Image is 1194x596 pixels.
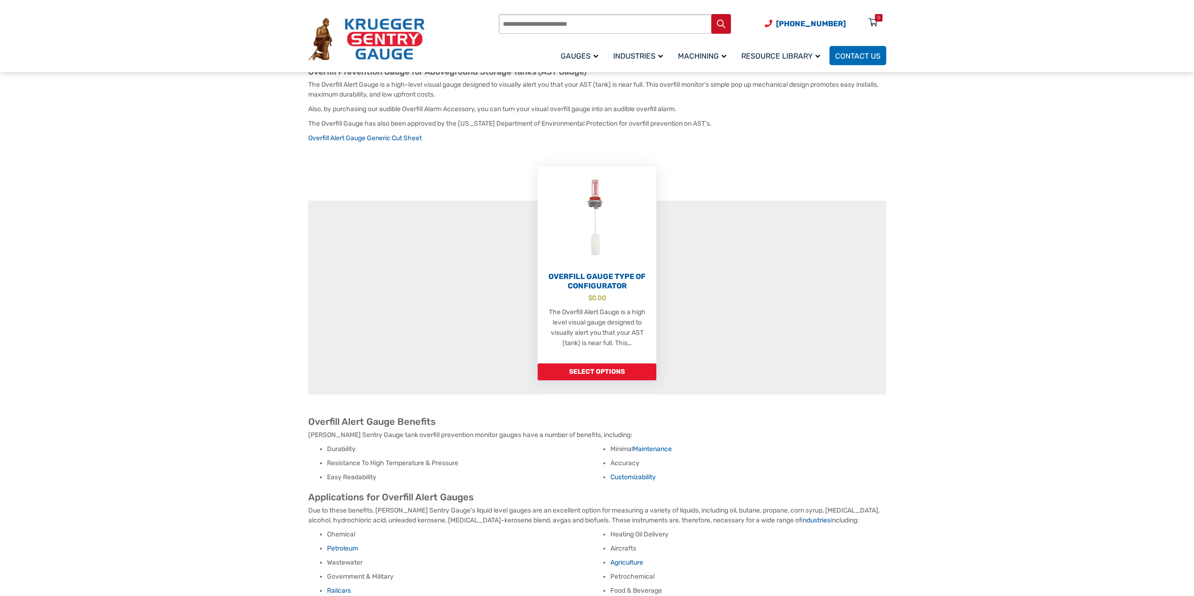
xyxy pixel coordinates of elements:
span: Contact Us [835,52,881,60]
span: $ [588,294,592,302]
p: The Overfill Alert Gauge is a high level visual gauge designed to visually alert you that your AS... [547,307,647,348]
h2: Overfill Alert Gauge Benefits [308,416,886,428]
a: Overfill Alert Gauge Generic Cut Sheet [308,134,422,142]
li: Easy Readability [327,473,603,482]
a: Customizability [610,473,656,481]
p: The Overfill Alert Gauge is a high-level visual gauge designed to visually alert you that your AS... [308,80,886,99]
a: Railcars [327,587,351,595]
p: Also, by purchasing our audible Overfill Alarm Accessory, you can turn your visual overfill gauge... [308,104,886,114]
li: Chemical [327,530,603,539]
span: Machining [678,52,726,60]
a: Industries [608,45,672,67]
span: Resource Library [741,52,820,60]
li: Minimal [610,445,886,454]
a: Add to cart: “Overfill Gauge Type OF Configurator” [538,363,656,380]
p: [PERSON_NAME] Sentry Gauge tank overfill prevention monitor gauges have a number of benefits, inc... [308,430,886,440]
p: Due to these benefits, [PERSON_NAME] Sentry Gauge’s liquid level gauges are an excellent option f... [308,505,886,525]
li: Petrochemical [610,572,886,581]
li: Heating Oil Delivery [610,530,886,539]
h2: Overfill Gauge Type OF Configurator [538,272,656,291]
li: Durability [327,445,603,454]
p: The Overfill Gauge has also been approved by the [US_STATE] Department of Environmental Protectio... [308,119,886,128]
bdi: 0.00 [588,294,606,302]
span: Industries [613,52,663,60]
li: Government & Military [327,572,603,581]
a: Agriculture [610,558,643,566]
li: Wastewater [327,558,603,567]
img: Krueger Sentry Gauge [308,18,425,61]
li: Aircrafts [610,544,886,553]
span: Gauges [561,52,598,60]
img: Overfill Gauge Type OF Configurator [538,166,656,270]
a: Resource Library [736,45,829,67]
a: Maintenance [633,445,672,453]
a: industries [803,516,830,524]
a: Petroleum [327,544,358,552]
a: Phone Number (920) 434-8860 [765,18,846,30]
span: [PHONE_NUMBER] [776,19,846,28]
div: 0 [877,14,880,22]
a: Contact Us [829,46,886,65]
a: Overfill Gauge Type OF Configurator $0.00 The Overfill Alert Gauge is a high level visual gauge d... [538,166,656,363]
li: Resistance To High Temperature & Pressure [327,459,603,468]
a: Gauges [555,45,608,67]
li: Accuracy [610,459,886,468]
a: Machining [672,45,736,67]
li: Food & Beverage [610,586,886,596]
h2: Applications for Overfill Alert Gauges [308,491,886,503]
